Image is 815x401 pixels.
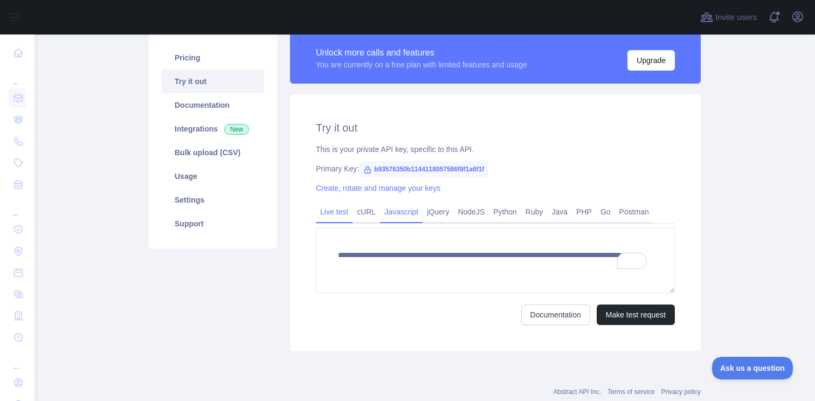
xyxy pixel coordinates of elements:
a: Javascript [380,203,423,220]
a: Terms of service [607,388,654,396]
iframe: Toggle Customer Support [712,357,793,379]
a: Try it out [162,70,264,93]
div: ... [9,65,26,86]
a: Create, rotate and manage your keys [316,184,440,192]
a: NodeJS [453,203,489,220]
a: Pricing [162,46,264,70]
span: b93576350b1144118057586f9f1a6f1f [359,161,488,177]
button: Make test request [597,305,675,325]
div: ... [9,349,26,371]
a: Go [596,203,615,220]
h2: Try it out [316,120,675,135]
button: Upgrade [627,50,675,71]
a: Privacy policy [661,388,701,396]
a: Support [162,212,264,236]
a: PHP [572,203,596,220]
span: Invite users [715,11,757,24]
span: New [224,124,249,135]
a: Documentation [521,305,590,325]
a: Abstract API Inc. [554,388,602,396]
div: You are currently on a free plan with limited features and usage [316,59,527,70]
button: Invite users [698,9,759,26]
a: Integrations New [162,117,264,141]
div: Unlock more calls and features [316,46,527,59]
a: Settings [162,188,264,212]
a: Live test [316,203,353,220]
a: cURL [353,203,380,220]
a: Postman [615,203,653,220]
textarea: To enrich screen reader interactions, please activate Accessibility in Grammarly extension settings [316,227,675,293]
a: Bulk upload (CSV) [162,141,264,164]
div: Primary Key: [316,163,675,174]
a: jQuery [423,203,453,220]
a: Usage [162,164,264,188]
div: ... [9,196,26,218]
a: Python [489,203,521,220]
a: Java [548,203,572,220]
a: Documentation [162,93,264,117]
div: This is your private API key, specific to this API. [316,144,675,155]
a: Ruby [521,203,548,220]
